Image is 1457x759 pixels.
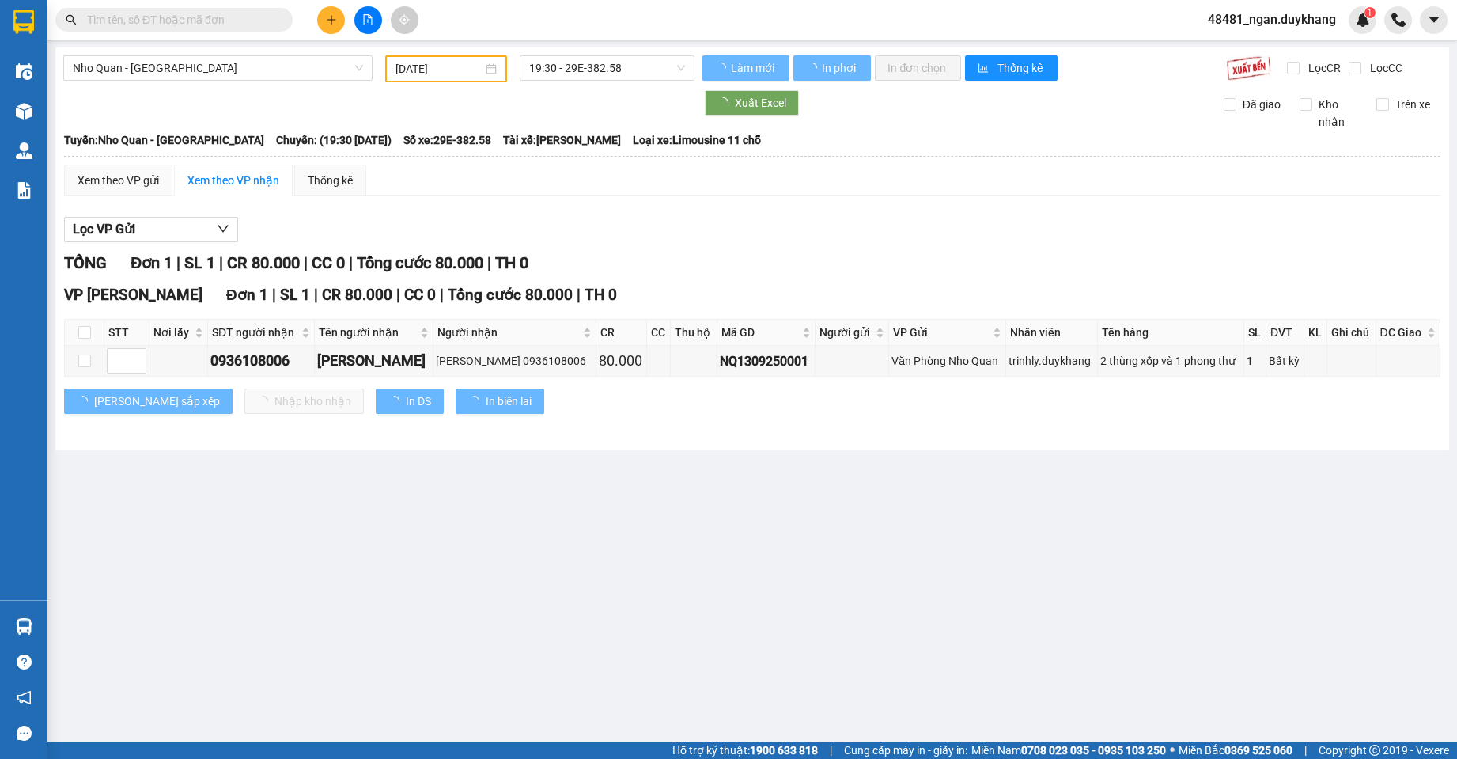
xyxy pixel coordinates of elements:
[1304,742,1307,759] span: |
[314,286,318,304] span: |
[717,97,735,108] span: loading
[17,655,32,670] span: question-circle
[16,142,32,159] img: warehouse-icon
[16,618,32,635] img: warehouse-icon
[88,59,359,78] li: Hotline: 19003086
[349,253,353,272] span: |
[403,131,491,149] span: Số xe: 29E-382.58
[448,286,573,304] span: Tổng cước 80.000
[893,324,990,341] span: VP Gửi
[73,56,363,80] span: Nho Quan - Hà Nội
[436,352,592,370] div: [PERSON_NAME] 0936108006
[891,352,1003,370] div: Văn Phòng Nho Quan
[1269,352,1301,370] div: Bất kỳ
[456,389,544,414] button: In biên lai
[78,172,159,189] div: Xem theo VP gửi
[702,55,789,81] button: Làm mới
[244,389,364,414] button: Nhập kho nhận
[596,320,648,346] th: CR
[184,253,215,272] span: SL 1
[64,134,264,146] b: Tuyến: Nho Quan - [GEOGRAPHIC_DATA]
[731,59,777,77] span: Làm mới
[104,320,149,346] th: STT
[672,742,818,759] span: Hỗ trợ kỹ thuật:
[187,172,279,189] div: Xem theo VP nhận
[153,324,191,341] span: Nơi lấy
[362,14,373,25] span: file-add
[1367,7,1372,18] span: 1
[529,56,686,80] span: 19:30 - 29E-382.58
[720,351,812,371] div: NQ1309250001
[212,324,299,341] span: SĐT người nhận
[312,253,345,272] span: CC 0
[844,742,967,759] span: Cung cấp máy in - giấy in:
[208,346,316,377] td: 0936108006
[227,253,300,272] span: CR 80.000
[73,219,135,239] span: Lọc VP Gửi
[94,393,220,410] span: [PERSON_NAME] sắp xếp
[317,6,345,34] button: plus
[219,253,223,272] span: |
[131,253,172,272] span: Đơn 1
[440,286,444,304] span: |
[487,253,491,272] span: |
[1266,320,1304,346] th: ĐVT
[1364,59,1405,77] span: Lọc CC
[819,324,873,341] span: Người gửi
[172,115,274,150] h1: NQT1309250002
[486,393,532,410] span: In biên lai
[965,55,1058,81] button: bar-chartThống kê
[17,726,32,741] span: message
[272,286,276,304] span: |
[149,82,297,101] b: Gửi khách hàng
[599,350,645,372] div: 80.000
[226,286,268,304] span: Đơn 1
[16,182,32,199] img: solution-icon
[1009,352,1095,370] div: trinhly.duykhang
[1100,352,1241,370] div: 2 thùng xốp và 1 phong thư
[357,253,483,272] span: Tổng cước 80.000
[376,389,444,414] button: In DS
[889,346,1006,377] td: Văn Phòng Nho Quan
[404,286,436,304] span: CC 0
[715,63,728,74] span: loading
[1226,55,1271,81] img: 9k=
[315,346,433,377] td: minh thắng
[1380,324,1424,341] span: ĐC Giao
[1302,59,1343,77] span: Lọc CR
[1006,320,1098,346] th: Nhân viên
[304,253,308,272] span: |
[396,286,400,304] span: |
[721,324,799,341] span: Mã GD
[395,60,483,78] input: 12/09/2025
[717,346,816,377] td: NQ1309250001
[750,744,818,757] strong: 1900 633 818
[354,6,382,34] button: file-add
[971,742,1166,759] span: Miền Nam
[1356,13,1370,27] img: icon-new-feature
[1098,320,1244,346] th: Tên hàng
[20,115,172,194] b: GỬI : VP [PERSON_NAME]
[1224,744,1292,757] strong: 0369 525 060
[1312,96,1364,131] span: Kho nhận
[585,286,617,304] span: TH 0
[308,172,353,189] div: Thống kê
[1391,13,1406,27] img: phone-icon
[1179,742,1292,759] span: Miền Bắc
[671,320,717,346] th: Thu hộ
[1304,320,1327,346] th: KL
[997,59,1045,77] span: Thống kê
[875,55,961,81] button: In đơn chọn
[16,63,32,80] img: warehouse-icon
[406,393,431,410] span: In DS
[633,131,761,149] span: Loại xe: Limousine 11 chỗ
[64,217,238,242] button: Lọc VP Gửi
[77,396,94,407] span: loading
[64,286,202,304] span: VP [PERSON_NAME]
[17,690,32,705] span: notification
[319,324,417,341] span: Tên người nhận
[1244,320,1266,346] th: SL
[322,286,392,304] span: CR 80.000
[1389,96,1436,113] span: Trên xe
[16,103,32,120] img: warehouse-icon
